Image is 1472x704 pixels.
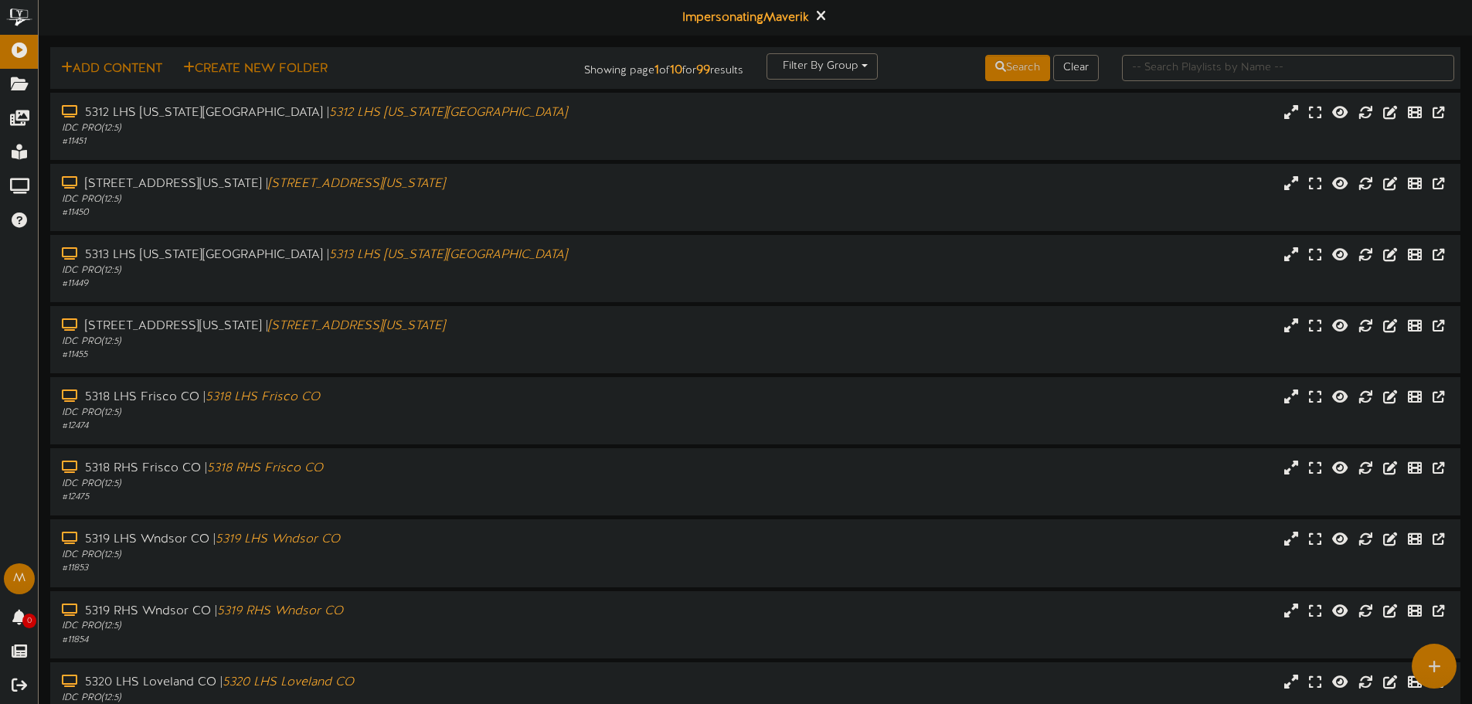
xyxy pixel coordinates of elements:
[62,247,626,264] div: 5313 LHS [US_STATE][GEOGRAPHIC_DATA] |
[1053,55,1099,81] button: Clear
[62,491,626,504] div: # 12475
[62,206,626,219] div: # 11450
[62,562,626,575] div: # 11853
[767,53,878,80] button: Filter By Group
[329,248,567,262] i: 5313 LHS [US_STATE][GEOGRAPHIC_DATA]
[62,549,626,562] div: IDC PRO ( 12:5 )
[56,60,167,79] button: Add Content
[62,389,626,406] div: 5318 LHS Frisco CO |
[4,563,35,594] div: M
[62,318,626,335] div: [STREET_ADDRESS][US_STATE] |
[207,461,323,475] i: 5318 RHS Frisco CO
[62,603,626,621] div: 5319 RHS Wndsor CO |
[216,532,340,546] i: 5319 LHS Wndsor CO
[223,675,354,689] i: 5320 LHS Loveland CO
[22,614,36,628] span: 0
[62,674,626,692] div: 5320 LHS Loveland CO |
[268,177,445,191] i: [STREET_ADDRESS][US_STATE]
[268,319,445,333] i: [STREET_ADDRESS][US_STATE]
[62,335,626,349] div: IDC PRO ( 12:5 )
[62,349,626,362] div: # 11455
[62,175,626,193] div: [STREET_ADDRESS][US_STATE] |
[62,478,626,491] div: IDC PRO ( 12:5 )
[62,460,626,478] div: 5318 RHS Frisco CO |
[985,55,1050,81] button: Search
[329,106,567,120] i: 5312 LHS [US_STATE][GEOGRAPHIC_DATA]
[62,122,626,135] div: IDC PRO ( 12:5 )
[518,53,755,80] div: Showing page of for results
[1122,55,1454,81] input: -- Search Playlists by Name --
[62,264,626,277] div: IDC PRO ( 12:5 )
[696,63,710,77] strong: 99
[62,620,626,633] div: IDC PRO ( 12:5 )
[62,420,626,433] div: # 12474
[62,406,626,420] div: IDC PRO ( 12:5 )
[62,104,626,122] div: 5312 LHS [US_STATE][GEOGRAPHIC_DATA] |
[62,277,626,291] div: # 11449
[62,193,626,206] div: IDC PRO ( 12:5 )
[62,531,626,549] div: 5319 LHS Wndsor CO |
[178,60,332,79] button: Create New Folder
[654,63,659,77] strong: 1
[670,63,682,77] strong: 10
[62,634,626,647] div: # 11854
[217,604,343,618] i: 5319 RHS Wndsor CO
[62,135,626,148] div: # 11451
[206,390,320,404] i: 5318 LHS Frisco CO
